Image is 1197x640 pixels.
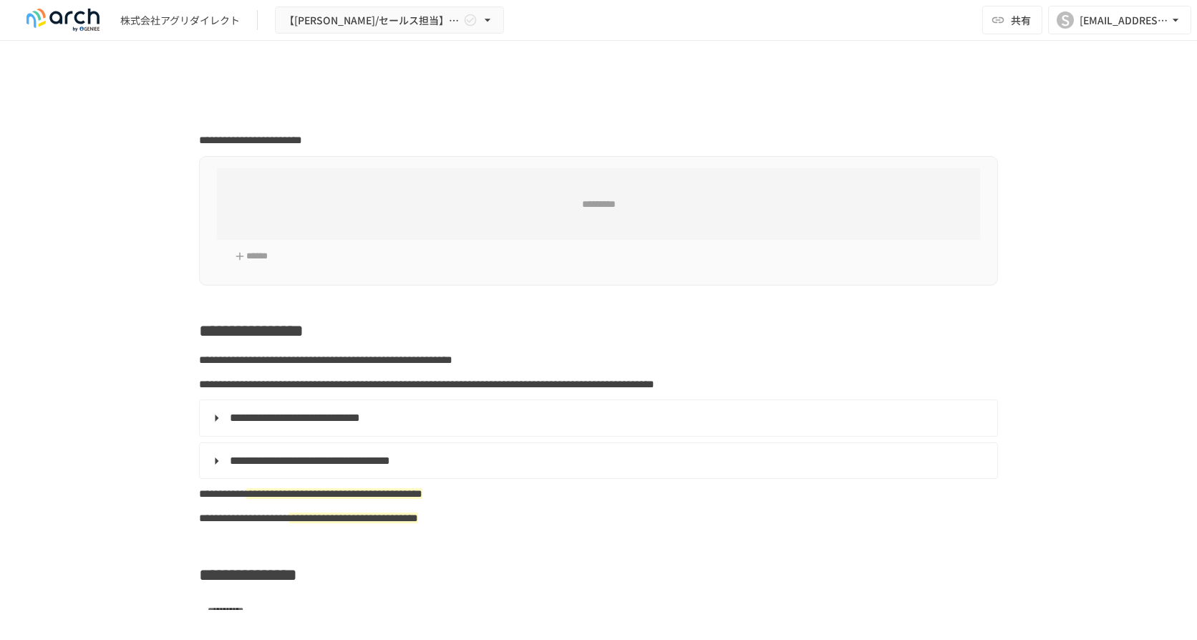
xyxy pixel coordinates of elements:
[1080,11,1168,29] div: [EMAIL_ADDRESS][PERSON_NAME][DOMAIN_NAME]
[1011,12,1031,28] span: 共有
[17,9,109,31] img: logo-default@2x-9cf2c760.svg
[1048,6,1191,34] button: S[EMAIL_ADDRESS][PERSON_NAME][DOMAIN_NAME]
[120,13,240,28] div: 株式会社アグリダイレクト
[275,6,504,34] button: 【[PERSON_NAME]/セールス担当】株式会社アグリダイレクト様_初期設定サポート
[982,6,1042,34] button: 共有
[1057,11,1074,29] div: S
[284,11,460,29] span: 【[PERSON_NAME]/セールス担当】株式会社アグリダイレクト様_初期設定サポート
